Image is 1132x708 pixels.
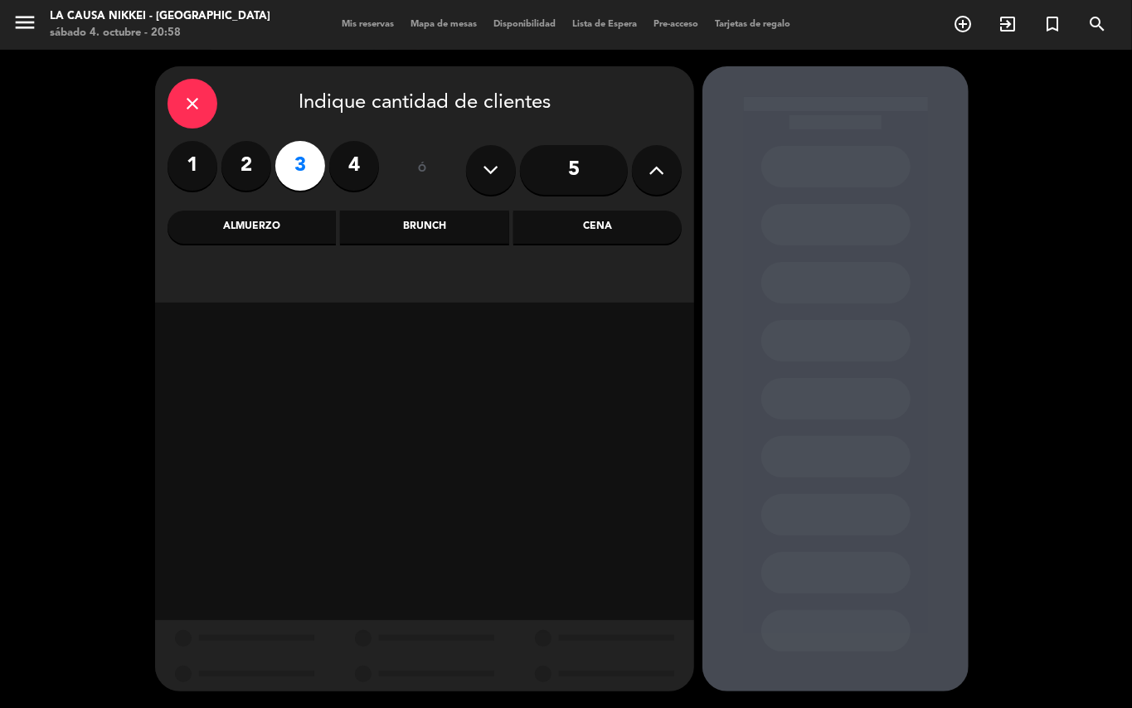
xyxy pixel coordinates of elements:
[953,14,973,34] i: add_circle_outline
[275,141,325,191] label: 3
[1087,14,1107,34] i: search
[402,20,485,29] span: Mapa de mesas
[485,20,564,29] span: Disponibilidad
[50,8,270,25] div: La Causa Nikkei - [GEOGRAPHIC_DATA]
[998,14,1018,34] i: exit_to_app
[564,20,645,29] span: Lista de Espera
[396,141,449,199] div: ó
[329,141,379,191] label: 4
[645,20,707,29] span: Pre-acceso
[168,79,682,129] div: Indique cantidad de clientes
[50,25,270,41] div: sábado 4. octubre - 20:58
[168,141,217,191] label: 1
[168,211,336,244] div: Almuerzo
[182,94,202,114] i: close
[12,10,37,41] button: menu
[221,141,271,191] label: 2
[333,20,402,29] span: Mis reservas
[340,211,508,244] div: Brunch
[1042,14,1062,34] i: turned_in_not
[513,211,682,244] div: Cena
[707,20,799,29] span: Tarjetas de regalo
[12,10,37,35] i: menu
